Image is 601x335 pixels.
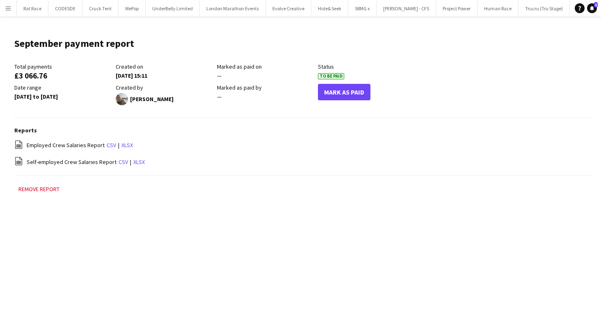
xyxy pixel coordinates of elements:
[17,0,48,16] button: Rat Race
[14,37,134,50] h1: September payment report
[133,158,145,166] a: xlsx
[200,0,266,16] button: London Marathon Events
[48,0,82,16] button: CODESDE
[436,0,478,16] button: Project Power
[14,140,593,150] div: |
[116,93,213,105] div: [PERSON_NAME]
[594,2,598,7] span: 1
[14,157,593,167] div: |
[217,84,314,91] div: Marked as paid by
[519,0,570,16] button: Trucru (Tru Stage)
[146,0,200,16] button: UnderBelly Limited
[82,0,119,16] button: Cruck Tent
[116,63,213,70] div: Created on
[318,63,415,70] div: Status
[318,84,370,100] button: Mark As Paid
[217,63,314,70] div: Marked as paid on
[27,141,105,149] span: Employed Crew Salaries Report
[119,158,128,166] a: csv
[121,141,133,149] a: xlsx
[14,84,112,91] div: Date range
[116,72,213,79] div: [DATE] 15:11
[318,73,344,79] span: To Be Paid
[311,0,348,16] button: Hide& Seek
[587,3,597,13] a: 1
[107,141,116,149] a: csv
[119,0,146,16] button: WePop
[27,158,117,166] span: Self-employed Crew Salaries Report
[478,0,519,16] button: Human Race
[217,72,222,79] span: —
[14,72,112,79] div: £3 066.76
[14,93,112,100] div: [DATE] to [DATE]
[116,84,213,91] div: Created by
[377,0,436,16] button: [PERSON_NAME] - CFS
[217,93,222,100] span: —
[348,0,377,16] button: SRMG x
[14,63,112,70] div: Total payments
[266,0,311,16] button: Evolve Creative
[14,127,593,134] h3: Reports
[14,184,64,194] button: Remove report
